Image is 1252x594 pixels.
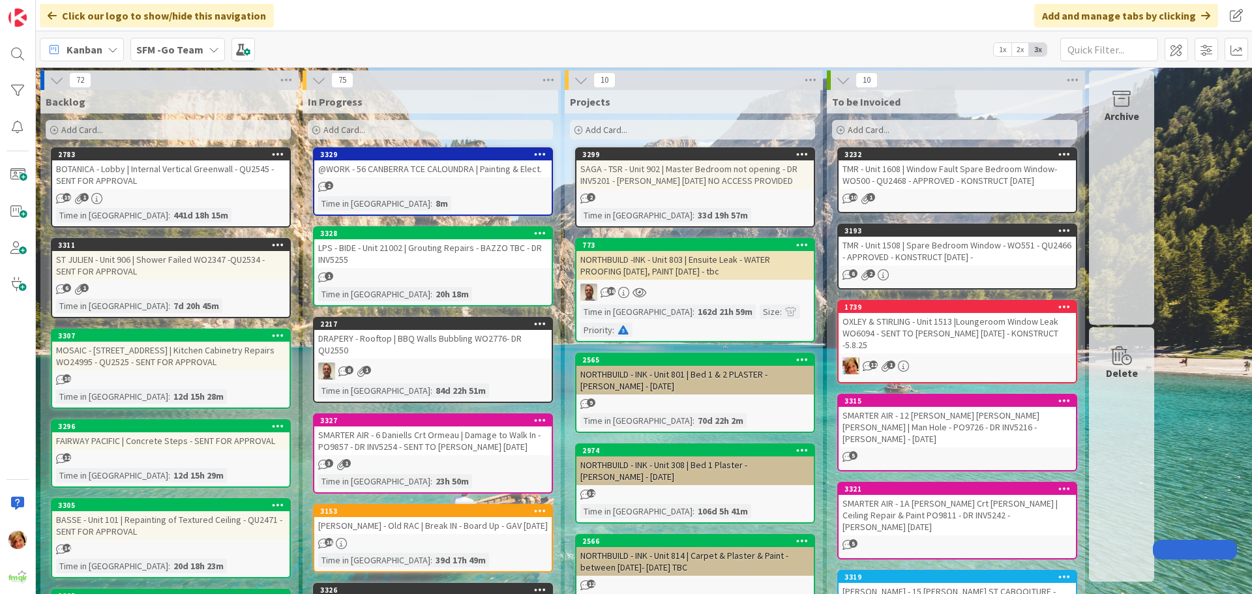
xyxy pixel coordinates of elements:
[844,484,1076,494] div: 3321
[432,196,451,211] div: 8m
[582,150,814,159] div: 3299
[848,124,889,136] span: Add Card...
[318,363,335,379] img: SD
[52,239,290,280] div: 3311ST JULIEN - Unit 906 | Shower Failed WO2347 -QU2534 - SENT FOR APPROVAL
[839,571,1076,583] div: 3319
[839,395,1076,447] div: 3315SMARTER AIR - 12 [PERSON_NAME] [PERSON_NAME] [PERSON_NAME] | Man Hole - PO9726 - DR INV5216 -...
[839,301,1076,353] div: 1739OXLEY & STIRLING - Unit 1513 |Loungeroom Window Leak WO6094 - SENT TO [PERSON_NAME] [DATE] - ...
[325,538,333,546] span: 16
[693,304,694,319] span: :
[168,468,170,483] span: :
[587,398,595,407] span: 9
[839,149,1076,189] div: 3232TMR - Unit 1608 | Window Fault Spare Bedroom Window- WO500 - QU2468 - APPROVED - KONSTRUCT [D...
[580,504,693,518] div: Time in [GEOGRAPHIC_DATA]
[318,474,430,488] div: Time in [GEOGRAPHIC_DATA]
[432,553,489,567] div: 39d 17h 49m
[576,239,814,280] div: 773NORTHBUILD -INK - Unit 803 | Ensuite Leak - WATER PROOFING [DATE], PAINT [DATE] - tbc
[887,361,895,369] span: 1
[849,539,857,548] span: 5
[51,419,291,488] a: 3296FAIRWAY PACIFIC | Concrete Steps - SENT FOR APPROVALTime in [GEOGRAPHIC_DATA]:12d 15h 29m
[331,72,353,88] span: 75
[849,451,857,460] span: 5
[576,354,814,366] div: 2565
[837,482,1077,559] a: 3321SMARTER AIR - 1A [PERSON_NAME] Crt [PERSON_NAME] | Ceiling Repair & Paint PO9811 - DR INV5242...
[844,226,1076,235] div: 3193
[839,301,1076,313] div: 1739
[168,559,170,573] span: :
[576,149,814,189] div: 3299SAGA - TSR - Unit 902 | Master Bedroom not opening - DR INV5201 - [PERSON_NAME] [DATE] NO ACC...
[58,501,290,510] div: 3305
[170,208,231,222] div: 441d 18h 15m
[323,124,365,136] span: Add Card...
[318,553,430,567] div: Time in [GEOGRAPHIC_DATA]
[63,284,71,292] span: 6
[839,225,1076,265] div: 3193TMR - Unit 1508 | Spare Bedroom Window - WO551 - QU2466 - APPROVED - KONSTRUCT [DATE] -
[575,443,815,524] a: 2974NORTHBUILD - INK - Unit 308 | Bed 1 Plaster - [PERSON_NAME] - [DATE]Time in [GEOGRAPHIC_DATA]...
[308,95,363,108] span: In Progress
[839,149,1076,160] div: 3232
[844,572,1076,582] div: 3319
[63,193,71,201] span: 19
[844,396,1076,406] div: 3315
[839,225,1076,237] div: 3193
[693,413,694,428] span: :
[780,304,782,319] span: :
[313,504,553,572] a: 3153[PERSON_NAME] - Old RAC | Break IN - Board Up - GAV [DATE]Time in [GEOGRAPHIC_DATA]:39d 17h 49m
[430,474,432,488] span: :
[432,287,472,301] div: 20h 18m
[1029,43,1047,56] span: 3x
[80,193,89,201] span: 1
[168,389,170,404] span: :
[580,304,693,319] div: Time in [GEOGRAPHIC_DATA]
[80,284,89,292] span: 1
[576,251,814,280] div: NORTHBUILD -INK - Unit 803 | Ensuite Leak - WATER PROOFING [DATE], PAINT [DATE] - tbc
[432,474,472,488] div: 23h 50m
[52,421,290,449] div: 3296FAIRWAY PACIFIC | Concrete Steps - SENT FOR APPROVAL
[839,495,1076,535] div: SMARTER AIR - 1A [PERSON_NAME] Crt [PERSON_NAME] | Ceiling Repair & Paint PO9811 - DR INV5242 - [...
[168,208,170,222] span: :
[52,342,290,370] div: MOSAIC - [STREET_ADDRESS] | Kitchen Cabinetry Repairs WO24995 - QU2525 - SENT FOR APPROVAL
[580,323,612,337] div: Priority
[839,483,1076,535] div: 3321SMARTER AIR - 1A [PERSON_NAME] Crt [PERSON_NAME] | Ceiling Repair & Paint PO9811 - DR INV5242...
[576,445,814,456] div: 2974
[612,323,614,337] span: :
[325,459,333,468] span: 3
[8,567,27,586] img: avatar
[693,208,694,222] span: :
[575,147,815,228] a: 3299SAGA - TSR - Unit 902 | Master Bedroom not opening - DR INV5201 - [PERSON_NAME] [DATE] NO ACC...
[314,517,552,534] div: [PERSON_NAME] - Old RAC | Break IN - Board Up - GAV [DATE]
[58,150,290,159] div: 2783
[867,193,875,201] span: 1
[694,413,747,428] div: 70d 22h 2m
[170,468,227,483] div: 12d 15h 29m
[313,413,553,494] a: 3327SMARTER AIR - 6 Daniells Crt Ormeau | Damage to Walk In - PO9857 - DR INV5254 - SENT TO [PERS...
[168,299,170,313] span: :
[844,303,1076,312] div: 1739
[170,389,227,404] div: 12d 15h 28m
[576,535,814,576] div: 2566NORTHBUILD - INK - Unit 814 | Carpet & Plaster & Paint - between [DATE]- [DATE] TBC
[837,394,1077,471] a: 3315SMARTER AIR - 12 [PERSON_NAME] [PERSON_NAME] [PERSON_NAME] | Man Hole - PO9726 - DR INV5216 -...
[314,228,552,239] div: 3328
[314,330,552,359] div: DRAPERY - Rooftop | BBQ Walls Bubbling WO2776- DR QU2550
[867,269,875,278] span: 2
[314,318,552,330] div: 2217
[314,228,552,268] div: 3328LPS - BIDE - Unit 21002 | Grouting Repairs - BAZZO TBC - DR INV5255
[576,149,814,160] div: 3299
[52,149,290,189] div: 2783BOTANICA - Lobby | Internal Vertical Greenwall - QU2545 - SENT FOR APPROVAL
[607,287,616,295] span: 36
[63,374,71,383] span: 10
[1060,38,1158,61] input: Quick Filter...
[52,149,290,160] div: 2783
[580,284,597,301] img: SD
[849,193,857,201] span: 10
[837,300,1077,383] a: 1739OXLEY & STIRLING - Unit 1513 |Loungeroom Window Leak WO6094 - SENT TO [PERSON_NAME] [DATE] - ...
[576,284,814,301] div: SD
[575,353,815,433] a: 2565NORTHBUILD - INK - Unit 801 | Bed 1 & 2 PLASTER - [PERSON_NAME] - [DATE]Time in [GEOGRAPHIC_D...
[320,507,552,516] div: 3153
[582,241,814,250] div: 773
[576,535,814,547] div: 2566
[51,147,291,228] a: 2783BOTANICA - Lobby | Internal Vertical Greenwall - QU2545 - SENT FOR APPROVALTime in [GEOGRAPHI...
[320,229,552,238] div: 3328
[170,299,222,313] div: 7d 20h 45m
[576,354,814,394] div: 2565NORTHBUILD - INK - Unit 801 | Bed 1 & 2 PLASTER - [PERSON_NAME] - [DATE]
